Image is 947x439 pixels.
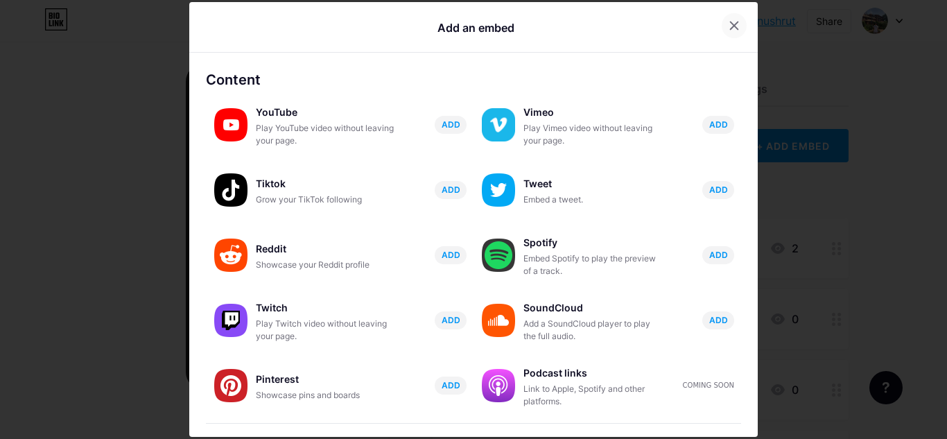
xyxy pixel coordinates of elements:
button: ADD [435,311,467,329]
div: Twitch [256,298,394,318]
div: Tweet [523,174,662,193]
img: reddit [214,239,247,272]
span: ADD [709,249,728,261]
img: youtube [214,108,247,141]
div: Add an embed [437,19,514,36]
button: ADD [435,116,467,134]
span: ADD [709,119,728,130]
span: ADD [442,314,460,326]
img: vimeo [482,108,515,141]
div: Link to Apple, Spotify and other platforms. [523,383,662,408]
img: podcastlinks [482,369,515,402]
span: ADD [442,184,460,196]
span: ADD [442,119,460,130]
div: Play YouTube video without leaving your page. [256,122,394,147]
div: Embed a tweet. [523,193,662,206]
img: twitter [482,173,515,207]
button: ADD [702,181,734,199]
div: Add a SoundCloud player to play the full audio. [523,318,662,343]
button: ADD [435,246,467,264]
div: Content [206,69,741,90]
button: ADD [435,181,467,199]
div: Reddit [256,239,394,259]
img: spotify [482,239,515,272]
div: Coming soon [683,380,734,390]
div: Showcase pins and boards [256,389,394,402]
div: Tiktok [256,174,394,193]
img: tiktok [214,173,247,207]
div: Podcast links [523,363,662,383]
div: YouTube [256,103,394,122]
button: ADD [702,311,734,329]
div: Play Twitch video without leaving your page. [256,318,394,343]
img: twitch [214,304,247,337]
img: soundcloud [482,304,515,337]
span: ADD [709,184,728,196]
button: ADD [702,116,734,134]
div: SoundCloud [523,298,662,318]
button: ADD [702,246,734,264]
div: Grow your TikTok following [256,193,394,206]
img: pinterest [214,369,247,402]
div: Vimeo [523,103,662,122]
div: Pinterest [256,370,394,389]
div: Play Vimeo video without leaving your page. [523,122,662,147]
span: ADD [709,314,728,326]
div: Showcase your Reddit profile [256,259,394,271]
div: Embed Spotify to play the preview of a track. [523,252,662,277]
span: ADD [442,249,460,261]
span: ADD [442,379,460,391]
div: Spotify [523,233,662,252]
button: ADD [435,377,467,395]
